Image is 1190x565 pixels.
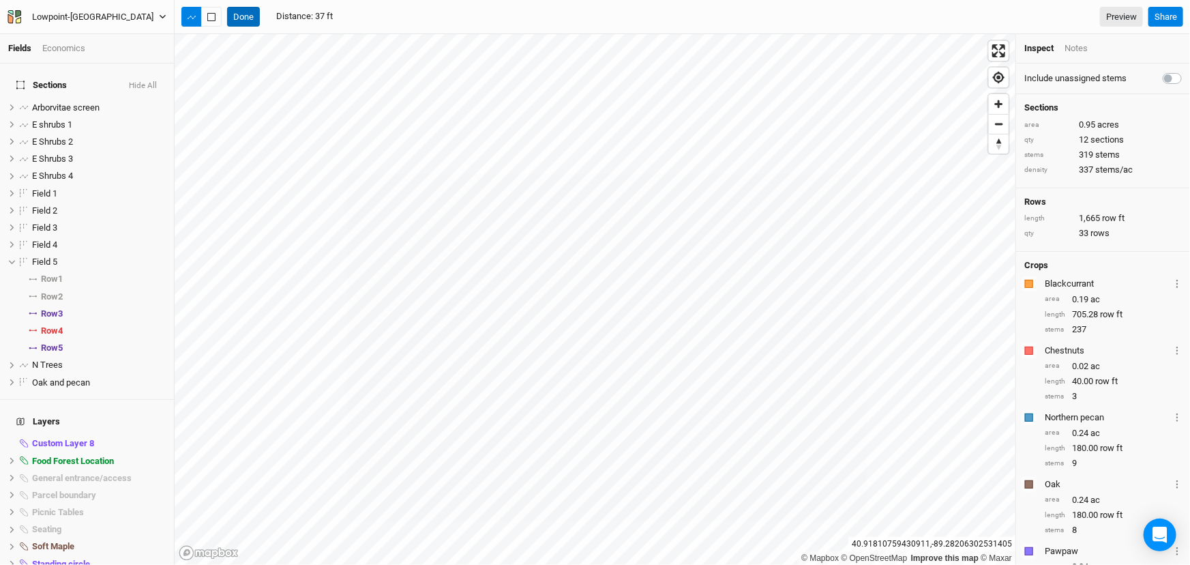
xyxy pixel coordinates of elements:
div: Field 4 [32,240,166,250]
span: row ft [1100,442,1122,454]
span: Row 1 [41,274,63,285]
span: Zoom out [989,115,1009,134]
div: 0.02 [1045,360,1182,373]
a: Preview [1100,7,1143,27]
div: 0.24 [1045,427,1182,439]
div: Lowpoint-Washburn [32,10,153,24]
div: 40.91810759430911 , -89.28206302531405 [848,537,1015,551]
button: Done [227,7,260,27]
div: Blackcurrant [1045,278,1170,290]
div: 8 [1045,524,1182,536]
div: Economics [42,42,85,55]
div: Open Intercom Messenger [1144,519,1176,551]
span: E Shrubs 3 [32,154,73,164]
button: Crop Usage [1173,276,1182,291]
div: Lowpoint-[GEOGRAPHIC_DATA] [32,10,153,24]
span: Row 2 [41,291,63,302]
span: Soft Maple [32,541,74,551]
span: Seating [32,524,61,534]
button: Crop Usage [1173,409,1182,425]
div: length [1045,510,1065,521]
div: 237 [1045,323,1182,336]
button: Reset bearing to north [989,134,1009,154]
button: Crop Usage [1173,543,1182,559]
div: E shrubs 1 [32,119,166,130]
span: Food Forest Location [32,456,114,466]
span: Parcel boundary [32,490,96,500]
div: stems [1045,325,1065,335]
button: Enter fullscreen [989,41,1009,61]
span: E Shrubs 2 [32,136,73,147]
div: stems [1024,150,1072,160]
div: Parcel boundary [32,490,166,501]
span: row ft [1095,375,1118,388]
span: row ft [1102,212,1125,224]
canvas: Map [175,34,1015,565]
button: Find my location [989,68,1009,87]
div: stems [1045,459,1065,469]
div: Arborvitae screen [32,102,166,113]
div: length [1045,444,1065,454]
div: Field 2 [32,205,166,216]
h4: Layers [8,408,166,435]
h4: Rows [1024,197,1182,207]
div: 319 [1024,149,1182,161]
span: acres [1097,119,1119,131]
div: qty [1024,229,1072,239]
span: Field 5 [32,257,57,267]
span: ac [1090,360,1100,373]
button: Crop Usage [1173,343,1182,358]
div: E Shrubs 2 [32,136,166,147]
button: Shortcut: 1 [181,7,202,27]
div: Food Forest Location [32,456,166,467]
span: Zoom in [989,94,1009,114]
div: Northern pecan [1045,411,1170,424]
span: Picnic Tables [32,507,84,517]
div: qty [1024,135,1072,145]
div: 0.19 [1045,293,1182,306]
div: E Shrubs 3 [32,154,166,164]
span: stems/ac [1095,164,1133,176]
div: stems [1045,525,1065,536]
span: Custom Layer 8 [32,438,94,448]
span: row ft [1100,308,1122,321]
span: stems [1095,149,1120,161]
span: Field 2 [32,205,57,216]
span: Field 4 [32,240,57,250]
button: Shortcut: 2 [201,7,222,27]
div: Distance : 37 ft [276,10,333,23]
div: 180.00 [1045,509,1182,521]
div: area [1045,361,1065,371]
div: length [1045,310,1065,320]
a: Fields [8,43,31,53]
span: row ft [1100,509,1122,521]
div: area [1045,428,1065,438]
span: Field 1 [32,188,57,199]
label: Include unassigned stems [1024,72,1127,85]
div: Soft Maple [32,541,166,552]
div: Pawpaw [1045,545,1170,557]
span: Row 5 [41,343,63,353]
span: E shrubs 1 [32,119,72,130]
div: Notes [1065,42,1088,55]
span: Row 4 [41,325,63,336]
div: density [1024,165,1072,175]
div: 705.28 [1045,308,1182,321]
a: Mapbox logo [179,545,239,561]
div: 9 [1045,457,1182,469]
div: area [1045,495,1065,505]
div: 3 [1045,390,1182,403]
a: OpenStreetMap [842,553,908,563]
span: rows [1090,227,1110,240]
div: 40.00 [1045,375,1182,388]
h4: Sections [1024,102,1182,113]
div: 0.24 [1045,494,1182,506]
div: General entrance/access [32,473,166,484]
span: Sections [16,80,67,91]
div: Seating [32,524,166,535]
div: 1,665 [1024,212,1182,224]
a: Improve this map [911,553,979,563]
button: Lowpoint-[GEOGRAPHIC_DATA] [7,10,167,25]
